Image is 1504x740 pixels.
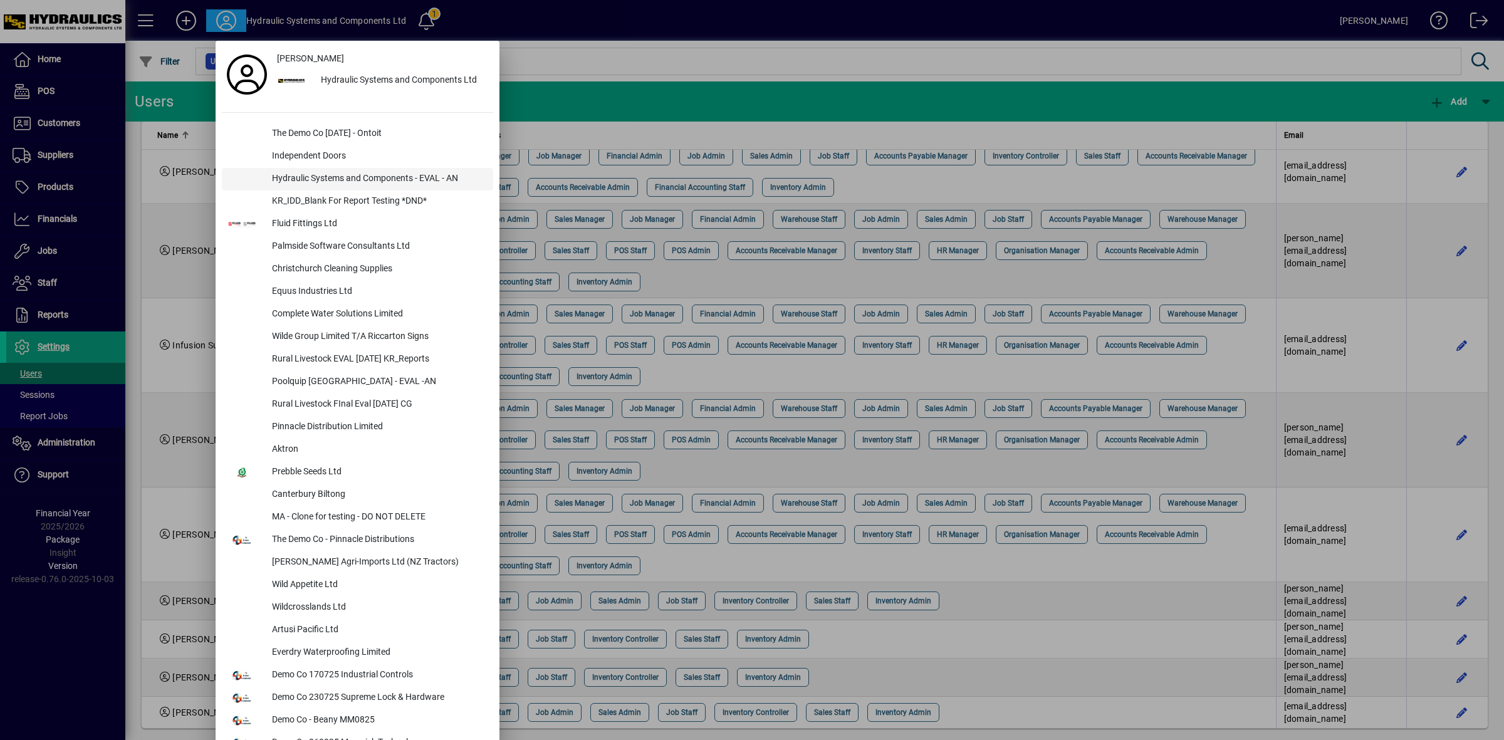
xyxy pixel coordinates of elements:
button: Palmside Software Consultants Ltd [222,236,493,258]
a: Profile [222,63,272,86]
button: Demo Co 230725 Supreme Lock & Hardware [222,687,493,709]
a: [PERSON_NAME] [272,47,493,70]
button: Complete Water Solutions Limited [222,303,493,326]
div: Wilde Group Limited T/A Riccarton Signs [262,326,493,348]
div: Pinnacle Distribution Limited [262,416,493,439]
button: Wilde Group Limited T/A Riccarton Signs [222,326,493,348]
div: Demo Co - Beany MM0825 [262,709,493,732]
button: Pinnacle Distribution Limited [222,416,493,439]
div: Artusi Pacific Ltd [262,619,493,642]
div: Equus Industries Ltd [262,281,493,303]
div: Canterbury Biltong [262,484,493,506]
button: Wildcrosslands Ltd [222,597,493,619]
button: Hydraulic Systems and Components - EVAL - AN [222,168,493,190]
div: Rural Livestock FInal Eval [DATE] CG [262,393,493,416]
button: Artusi Pacific Ltd [222,619,493,642]
button: Independent Doors [222,145,493,168]
div: Complete Water Solutions Limited [262,303,493,326]
button: Hydraulic Systems and Components Ltd [272,70,493,92]
button: Aktron [222,439,493,461]
div: Rural Livestock EVAL [DATE] KR_Reports [262,348,493,371]
div: KR_IDD_Blank For Report Testing *DND* [262,190,493,213]
button: Prebble Seeds Ltd [222,461,493,484]
button: [PERSON_NAME] Agri-Imports Ltd (NZ Tractors) [222,551,493,574]
button: Equus Industries Ltd [222,281,493,303]
div: Christchurch Cleaning Supplies [262,258,493,281]
div: [PERSON_NAME] Agri-Imports Ltd (NZ Tractors) [262,551,493,574]
span: [PERSON_NAME] [277,52,344,65]
button: Fluid Fittings Ltd [222,213,493,236]
div: Poolquip [GEOGRAPHIC_DATA] - EVAL -AN [262,371,493,393]
div: MA - Clone for testing - DO NOT DELETE [262,506,493,529]
div: Wildcrosslands Ltd [262,597,493,619]
div: The Demo Co - Pinnacle Distributions [262,529,493,551]
div: The Demo Co [DATE] - Ontoit [262,123,493,145]
div: Fluid Fittings Ltd [262,213,493,236]
button: Demo Co 170725 Industrial Controls [222,664,493,687]
button: Wild Appetite Ltd [222,574,493,597]
div: Wild Appetite Ltd [262,574,493,597]
button: Everdry Waterproofing Limited [222,642,493,664]
button: Poolquip [GEOGRAPHIC_DATA] - EVAL -AN [222,371,493,393]
div: Independent Doors [262,145,493,168]
button: Canterbury Biltong [222,484,493,506]
button: Rural Livestock EVAL [DATE] KR_Reports [222,348,493,371]
button: KR_IDD_Blank For Report Testing *DND* [222,190,493,213]
div: Palmside Software Consultants Ltd [262,236,493,258]
button: The Demo Co - Pinnacle Distributions [222,529,493,551]
div: Everdry Waterproofing Limited [262,642,493,664]
div: Hydraulic Systems and Components - EVAL - AN [262,168,493,190]
div: Prebble Seeds Ltd [262,461,493,484]
div: Aktron [262,439,493,461]
button: Demo Co - Beany MM0825 [222,709,493,732]
div: Demo Co 170725 Industrial Controls [262,664,493,687]
div: Demo Co 230725 Supreme Lock & Hardware [262,687,493,709]
button: Christchurch Cleaning Supplies [222,258,493,281]
button: MA - Clone for testing - DO NOT DELETE [222,506,493,529]
button: The Demo Co [DATE] - Ontoit [222,123,493,145]
div: Hydraulic Systems and Components Ltd [311,70,493,92]
button: Rural Livestock FInal Eval [DATE] CG [222,393,493,416]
